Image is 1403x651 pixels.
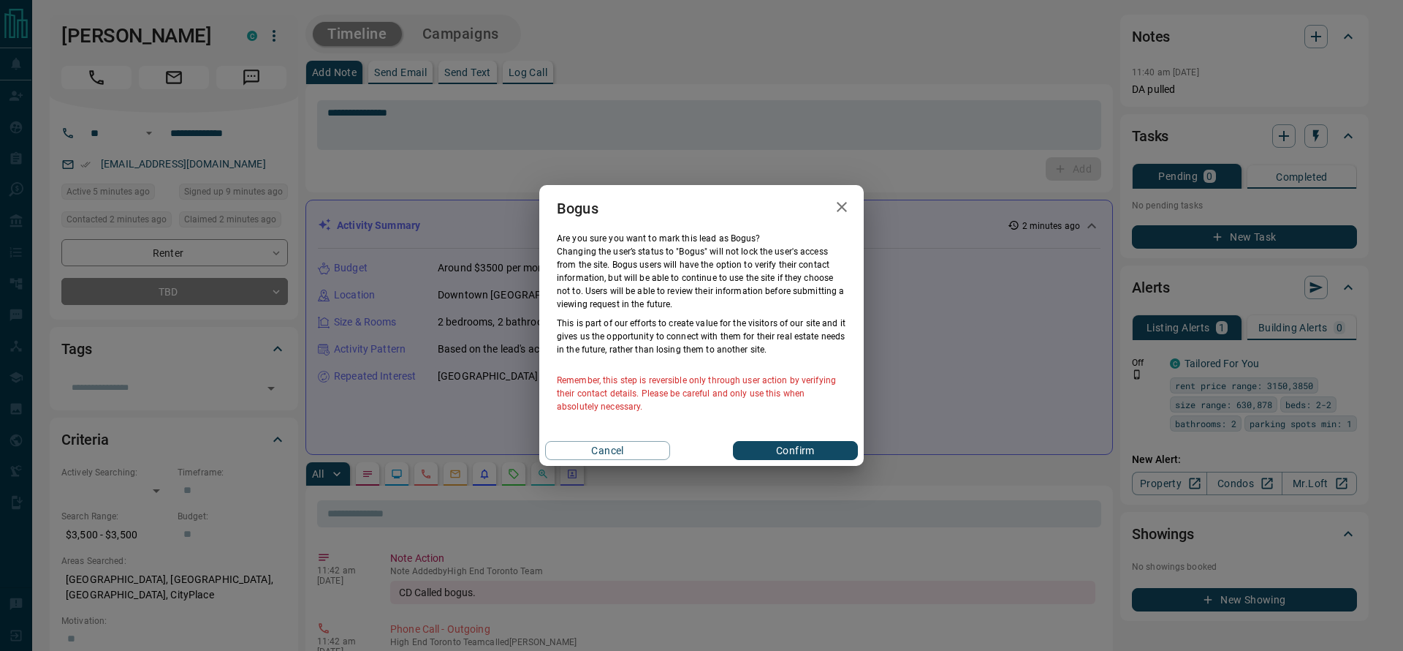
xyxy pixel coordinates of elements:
[545,441,670,460] button: Cancel
[733,441,858,460] button: Confirm
[557,232,846,245] p: Are you sure you want to mark this lead as Bogus ?
[557,317,846,356] p: This is part of our efforts to create value for the visitors of our site and it gives us the oppo...
[557,245,846,311] p: Changing the user’s status to "Bogus" will not lock the user's access from the site. Bogus users ...
[557,374,846,413] p: Remember, this step is reversible only through user action by verifying their contact details. Pl...
[539,185,616,232] h2: Bogus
